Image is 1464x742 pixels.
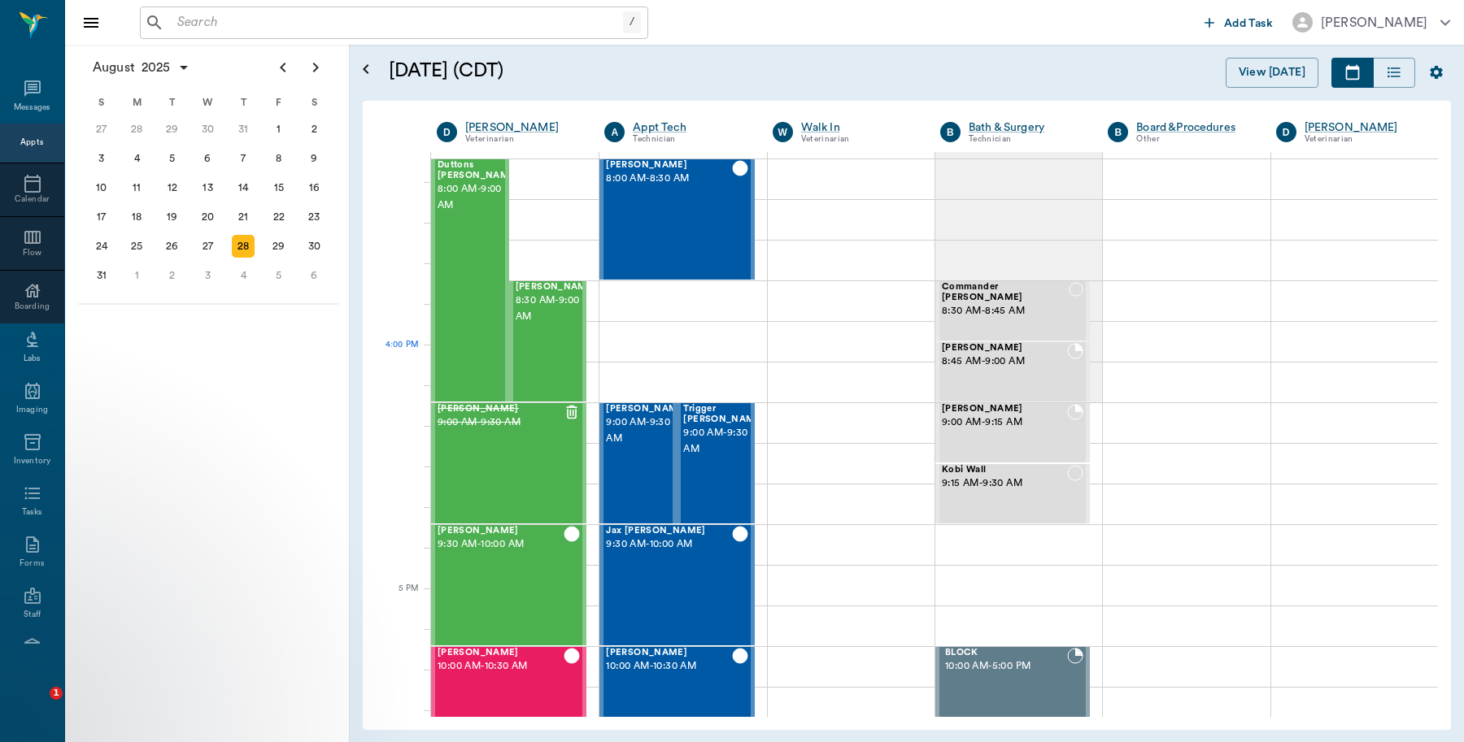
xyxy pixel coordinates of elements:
div: Walk In [801,119,916,136]
span: 8:30 AM - 8:45 AM [942,303,1069,319]
div: Tuesday, August 12, 2025 [161,176,184,199]
div: Technician [969,132,1083,146]
a: Board &Procedures [1136,119,1251,136]
div: CHECKED_OUT, 9:00 AM - 9:30 AM [677,402,754,524]
div: CANCELED, 9:00 AM - 9:30 AM [431,402,586,524]
div: Thursday, August 21, 2025 [232,206,255,228]
div: D [437,122,457,142]
div: NOT_CONFIRMED, 9:15 AM - 9:30 AM [935,463,1090,524]
div: CHECKED_OUT, 9:00 AM - 9:30 AM [599,402,677,524]
span: [PERSON_NAME] [438,526,564,536]
iframe: Intercom notifications message [12,584,338,698]
div: Thursday, July 31, 2025 [232,118,255,141]
button: Previous page [267,51,299,84]
span: [PERSON_NAME] [516,282,597,293]
div: Tuesday, August 26, 2025 [161,235,184,258]
input: Search [171,11,623,34]
a: Appt Tech [633,119,747,136]
button: View [DATE] [1226,58,1318,88]
div: Tuesday, July 29, 2025 [161,118,184,141]
div: Monday, August 11, 2025 [125,176,148,199]
div: [PERSON_NAME] [1321,13,1427,33]
div: 4 PM [376,336,418,377]
span: BLOCK [945,648,1067,658]
span: Duttons [PERSON_NAME] [438,160,519,181]
div: Inventory [14,455,50,467]
div: Saturday, August 16, 2025 [303,176,325,199]
a: Bath & Surgery [969,119,1083,136]
div: M [120,90,155,115]
span: 9:00 AM - 9:30 AM [438,414,564,431]
div: Labs [24,353,41,365]
span: 8:45 AM - 9:00 AM [942,354,1067,370]
span: 2025 [138,56,174,79]
div: Wednesday, July 30, 2025 [197,118,220,141]
div: Friday, September 5, 2025 [268,264,290,287]
span: Commander [PERSON_NAME] [942,282,1069,303]
div: Appts [20,137,43,149]
a: [PERSON_NAME] [1305,119,1419,136]
span: 8:30 AM - 9:00 AM [516,293,597,325]
div: B [940,122,961,142]
span: 9:15 AM - 9:30 AM [942,475,1067,492]
button: August2025 [85,51,198,84]
span: August [89,56,138,79]
div: CHECKED_OUT, 8:00 AM - 8:30 AM [599,158,754,280]
span: Trigger [PERSON_NAME] [683,404,765,425]
span: 9:30 AM - 10:00 AM [438,536,564,553]
div: Tuesday, August 5, 2025 [161,147,184,170]
div: Saturday, August 9, 2025 [303,147,325,170]
div: 5 PM [376,580,418,621]
span: 1 [50,687,63,700]
div: Sunday, July 27, 2025 [90,118,113,141]
div: CHECKED_OUT, 8:00 AM - 9:00 AM [431,158,509,402]
div: Wednesday, September 3, 2025 [197,264,220,287]
span: 9:30 AM - 10:00 AM [606,536,731,553]
div: W [190,90,226,115]
div: CHECKED_OUT, 9:30 AM - 10:00 AM [599,524,754,646]
div: T [155,90,190,115]
div: Friday, August 29, 2025 [268,235,290,258]
div: Friday, August 15, 2025 [268,176,290,199]
button: Next page [299,51,332,84]
div: Friday, August 1, 2025 [268,118,290,141]
div: Thursday, August 7, 2025 [232,147,255,170]
span: 10:00 AM - 10:30 AM [606,658,731,675]
div: D [1276,122,1296,142]
div: Saturday, August 23, 2025 [303,206,325,228]
div: BOOKED, 9:00 AM - 9:15 AM [935,402,1090,463]
div: B [1108,122,1128,142]
div: Technician [633,132,747,146]
div: Veterinarian [801,132,916,146]
div: Wednesday, August 27, 2025 [197,235,220,258]
h5: [DATE] (CDT) [389,58,816,84]
div: BOOKED, 8:45 AM - 9:00 AM [935,341,1090,402]
div: Wednesday, August 6, 2025 [197,147,220,170]
span: 9:00 AM - 9:30 AM [683,425,765,458]
div: Tuesday, August 19, 2025 [161,206,184,228]
div: Monday, July 28, 2025 [125,118,148,141]
span: [PERSON_NAME] [606,648,731,658]
div: Veterinarian [465,132,580,146]
button: Close drawer [75,7,107,39]
span: 10:00 AM - 5:00 PM [945,658,1067,675]
div: Friday, August 8, 2025 [268,147,290,170]
div: Monday, August 18, 2025 [125,206,148,228]
span: Jax [PERSON_NAME] [606,526,731,536]
div: Sunday, August 3, 2025 [90,147,113,170]
span: 8:00 AM - 9:00 AM [438,181,519,214]
div: Saturday, August 30, 2025 [303,235,325,258]
div: Thursday, September 4, 2025 [232,264,255,287]
div: / [623,11,641,33]
div: F [261,90,297,115]
button: Add Task [1198,7,1279,37]
iframe: Intercom live chat [16,687,55,726]
div: Sunday, August 24, 2025 [90,235,113,258]
div: Tasks [22,506,42,519]
div: Sunday, August 31, 2025 [90,264,113,287]
div: Saturday, August 2, 2025 [303,118,325,141]
div: NOT_CONFIRMED, 8:30 AM - 8:45 AM [935,280,1090,341]
div: W [773,122,793,142]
